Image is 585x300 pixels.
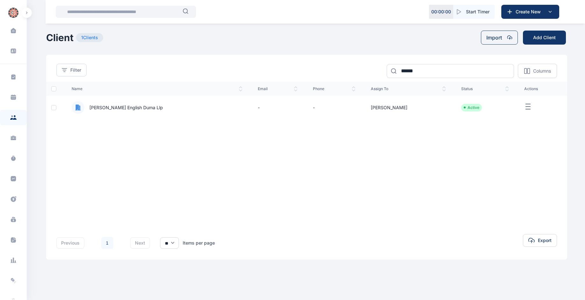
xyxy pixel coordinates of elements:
button: Export [523,234,557,247]
span: [PERSON_NAME] English Duma Llp [84,104,163,111]
a: 1 [101,237,113,249]
p: 00 : 00 : 00 [431,9,451,15]
h1: Client [46,32,74,43]
span: Create New [513,9,546,15]
button: next [130,237,150,249]
button: Columns [518,64,557,78]
span: Filter [70,67,81,73]
span: Export [538,237,552,244]
td: - [250,96,305,119]
span: actions [524,86,560,91]
button: Add Client [523,31,566,45]
span: email [258,86,298,91]
td: [PERSON_NAME] [363,96,454,119]
li: 上一页 [89,239,98,247]
td: - [305,96,363,119]
span: Start Timer [466,9,490,15]
button: previous [56,237,84,249]
span: phone [313,86,356,91]
button: Create New [501,5,559,19]
button: Import [481,31,518,45]
div: Items per page [183,240,215,246]
p: Columns [533,68,551,74]
span: 1 Clients [76,33,103,42]
li: 1 [101,237,114,249]
span: status [461,86,509,91]
span: name [72,86,243,91]
button: Start Timer [453,5,495,19]
li: 下一页 [116,239,125,247]
span: assign to [371,86,446,91]
button: Filter [56,64,87,76]
a: [PERSON_NAME] English Duma Llp [72,101,243,114]
li: Active [464,105,479,110]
